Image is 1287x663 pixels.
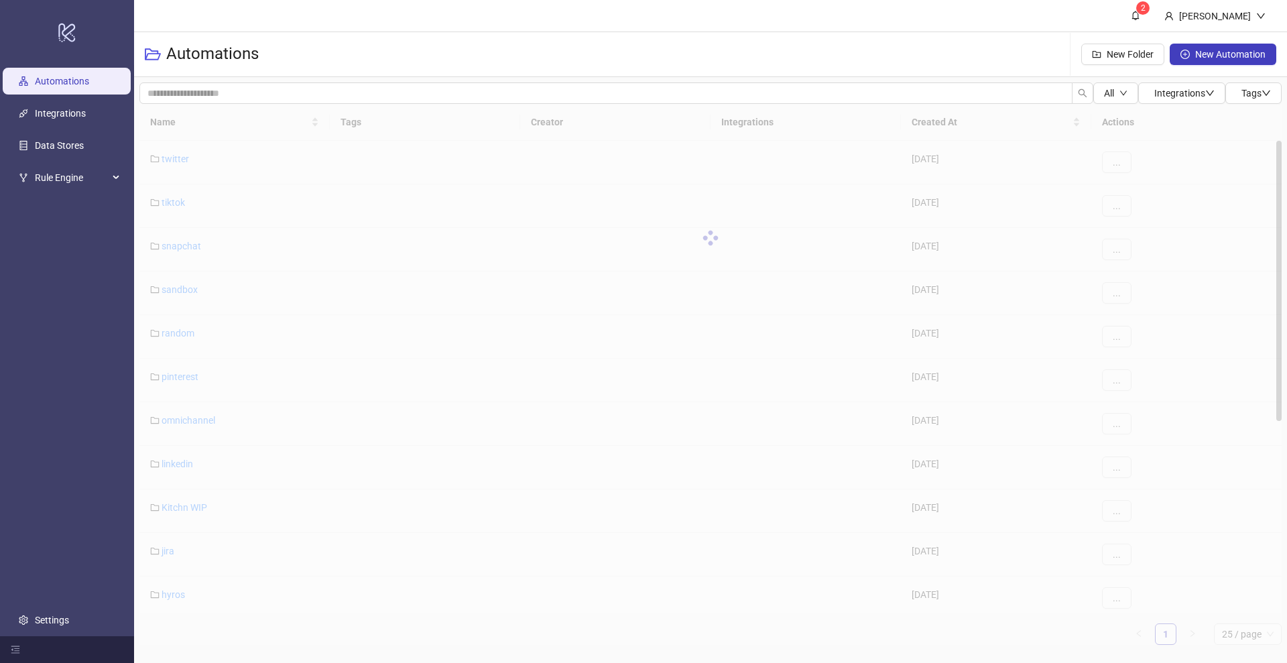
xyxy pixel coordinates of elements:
div: [PERSON_NAME] [1174,9,1256,23]
h3: Automations [166,44,259,65]
button: New Folder [1081,44,1164,65]
button: Alldown [1093,82,1138,104]
span: New Automation [1195,49,1266,60]
a: Integrations [35,108,86,119]
span: menu-fold [11,645,20,654]
sup: 2 [1136,1,1150,15]
a: Automations [35,76,89,86]
span: user [1164,11,1174,21]
button: Integrationsdown [1138,82,1225,104]
span: All [1104,88,1114,99]
span: down [1256,11,1266,21]
button: New Automation [1170,44,1276,65]
span: plus-circle [1180,50,1190,59]
span: search [1078,88,1087,98]
a: Settings [35,615,69,625]
span: bell [1131,11,1140,20]
span: New Folder [1107,49,1154,60]
span: down [1119,89,1127,97]
span: Integrations [1154,88,1215,99]
span: down [1205,88,1215,98]
span: down [1262,88,1271,98]
span: Rule Engine [35,164,109,191]
span: fork [19,173,28,182]
span: folder-add [1092,50,1101,59]
span: Tags [1241,88,1271,99]
span: folder-open [145,46,161,62]
a: Data Stores [35,140,84,151]
button: Tagsdown [1225,82,1282,104]
span: 2 [1141,3,1146,13]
